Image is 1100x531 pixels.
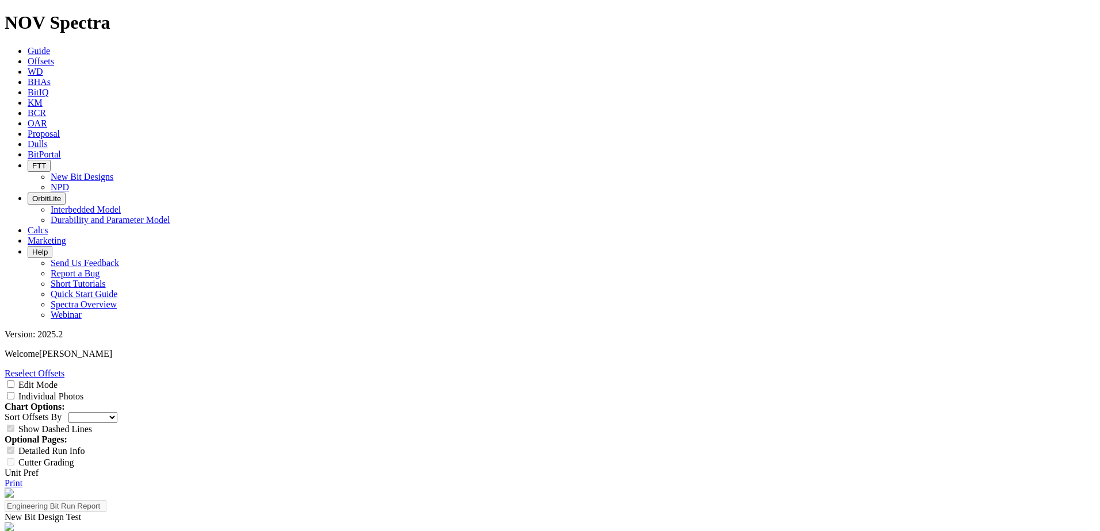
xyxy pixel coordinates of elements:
a: Spectra Overview [51,299,117,309]
a: NPD [51,182,69,192]
button: OrbitLite [28,193,66,205]
a: Send Us Feedback [51,258,119,268]
a: New Bit Designs [51,172,113,182]
button: FTT [28,160,51,172]
h1: NOV Spectra [5,12,1095,33]
label: Sort Offsets By [5,412,62,422]
a: BitIQ [28,87,48,97]
a: Durability and Parameter Model [51,215,170,225]
a: Report a Bug [51,268,100,278]
button: Help [28,246,52,258]
a: Calcs [28,225,48,235]
a: Guide [28,46,50,56]
div: Version: 2025.2 [5,329,1095,340]
a: Webinar [51,310,82,320]
a: Print [5,478,22,488]
strong: Chart Options: [5,402,64,411]
strong: Optional Pages: [5,434,67,444]
a: Unit Pref [5,468,39,478]
a: KM [28,98,43,107]
a: BCR [28,108,46,118]
a: OAR [28,118,47,128]
a: Short Tutorials [51,279,106,288]
label: Detailed Run Info [18,446,85,456]
a: Reselect Offsets [5,368,64,378]
a: WD [28,67,43,76]
a: Proposal [28,129,60,138]
label: Edit Mode [18,380,58,390]
a: BHAs [28,77,51,87]
img: NOV_WT_RH_Logo_Vert_RGB_F.d63d51a4.png [5,488,14,498]
a: Dulls [28,139,48,149]
div: New Bit Design Test [5,512,1095,522]
a: Quick Start Guide [51,289,117,299]
label: Cutter Grading [18,457,74,467]
p: Welcome [5,349,1095,359]
label: Show Dashed Lines [18,424,92,434]
a: Interbedded Model [51,205,121,214]
span: Help [32,248,48,256]
span: OrbitLite [32,194,61,203]
input: Click to edit report title [5,500,106,512]
a: BitPortal [28,149,61,159]
span: FTT [32,161,46,170]
label: Individual Photos [18,391,83,401]
span: [PERSON_NAME] [39,349,112,359]
a: Offsets [28,56,54,66]
a: Marketing [28,236,66,245]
